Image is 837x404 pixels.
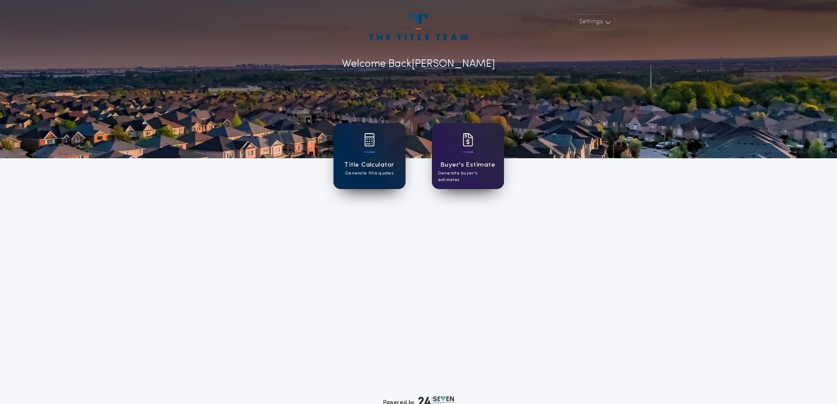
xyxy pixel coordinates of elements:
[432,123,504,189] a: card iconBuyer's EstimateGenerate buyer's estimates
[344,160,394,170] h1: Title Calculator
[333,123,406,189] a: card iconTitle CalculatorGenerate title quotes
[345,170,393,177] p: Generate title quotes
[364,133,375,146] img: card icon
[438,170,498,183] p: Generate buyer's estimates
[342,56,495,72] p: Welcome Back [PERSON_NAME]
[463,133,473,146] img: card icon
[440,160,495,170] h1: Buyer's Estimate
[369,14,467,40] img: account-logo
[573,14,615,30] button: Settings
